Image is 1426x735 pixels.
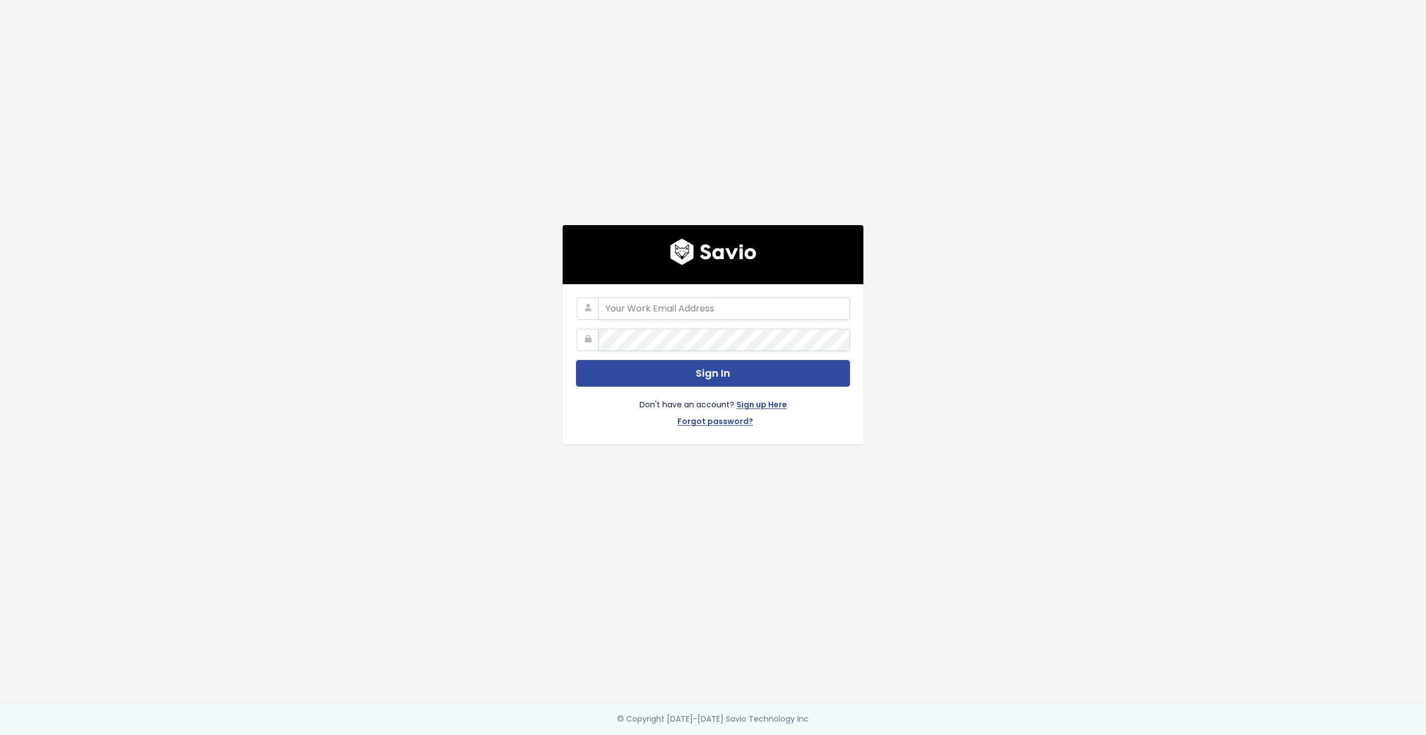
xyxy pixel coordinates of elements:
button: Sign In [576,360,850,387]
div: © Copyright [DATE]-[DATE] Savio Technology Inc [617,712,809,726]
a: Forgot password? [677,415,753,431]
div: Don't have an account? [576,387,850,430]
img: logo600x187.a314fd40982d.png [670,238,756,265]
input: Your Work Email Address [598,298,850,320]
a: Sign up Here [736,398,787,414]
